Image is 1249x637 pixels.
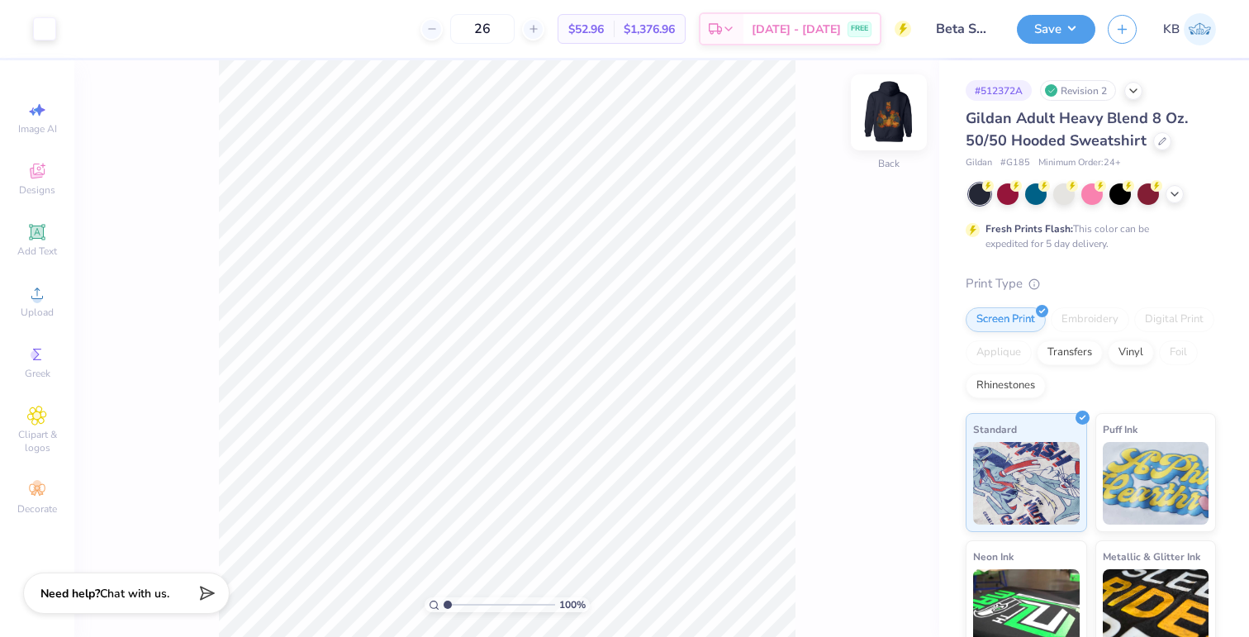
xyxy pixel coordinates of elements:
[1017,15,1095,44] button: Save
[17,502,57,516] span: Decorate
[752,21,841,38] span: [DATE] - [DATE]
[100,586,169,601] span: Chat with us.
[18,122,57,135] span: Image AI
[1103,442,1209,525] img: Puff Ink
[1040,80,1116,101] div: Revision 2
[568,21,604,38] span: $52.96
[966,274,1216,293] div: Print Type
[450,14,515,44] input: – –
[19,183,55,197] span: Designs
[973,421,1017,438] span: Standard
[985,221,1189,251] div: This color can be expedited for 5 day delivery.
[966,373,1046,398] div: Rhinestones
[8,428,66,454] span: Clipart & logos
[973,442,1080,525] img: Standard
[851,23,868,35] span: FREE
[1037,340,1103,365] div: Transfers
[1103,548,1200,565] span: Metallic & Glitter Ink
[966,80,1032,101] div: # 512372A
[1163,20,1180,39] span: KB
[17,245,57,258] span: Add Text
[1108,340,1154,365] div: Vinyl
[985,222,1073,235] strong: Fresh Prints Flash:
[624,21,675,38] span: $1,376.96
[1051,307,1129,332] div: Embroidery
[966,307,1046,332] div: Screen Print
[21,306,54,319] span: Upload
[40,586,100,601] strong: Need help?
[966,340,1032,365] div: Applique
[878,156,900,171] div: Back
[856,79,922,145] img: Back
[966,108,1188,150] span: Gildan Adult Heavy Blend 8 Oz. 50/50 Hooded Sweatshirt
[1134,307,1214,332] div: Digital Print
[1163,13,1216,45] a: KB
[25,367,50,380] span: Greek
[1103,421,1137,438] span: Puff Ink
[1184,13,1216,45] img: Kayla Berkoff
[924,12,1004,45] input: Untitled Design
[966,156,992,170] span: Gildan
[1038,156,1121,170] span: Minimum Order: 24 +
[1159,340,1198,365] div: Foil
[973,548,1014,565] span: Neon Ink
[559,597,586,612] span: 100 %
[1000,156,1030,170] span: # G185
